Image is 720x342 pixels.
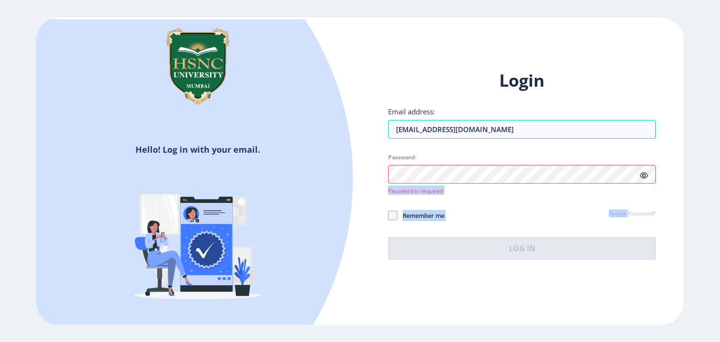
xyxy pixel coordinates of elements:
[397,210,444,221] span: Remember me
[151,19,245,113] img: hsnc.png
[43,323,353,338] h5: Don't have an account?
[388,107,435,116] label: Email address:
[388,187,443,195] span: Password is required
[388,120,656,139] input: Email address
[116,159,280,323] img: Verified-rafiki.svg
[388,69,656,92] h1: Login
[388,154,416,161] label: Password:
[609,210,656,218] a: Forgot Password?
[237,323,279,337] a: Register
[388,237,656,260] button: Log In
